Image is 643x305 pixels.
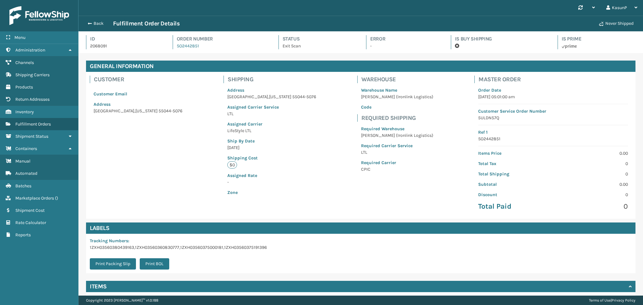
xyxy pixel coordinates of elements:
[90,238,129,243] span: Tracking Numbers :
[15,121,51,127] span: Fulfillment Orders
[361,76,437,83] h4: Warehouse
[478,115,628,121] p: 5ULDN57Q
[589,296,635,305] div: |
[227,161,237,169] p: $0
[227,144,316,151] p: [DATE]
[557,191,628,198] p: 0
[159,108,182,114] span: 55044-5076
[135,108,158,114] span: [US_STATE]
[557,181,628,188] p: 0.00
[478,108,628,115] p: Customer Service Order Number
[90,283,107,290] h4: Items
[90,258,136,270] button: Print Packing Slip
[140,258,169,270] button: Print BOL
[478,160,549,167] p: Total Tax
[9,6,69,25] img: logo
[227,172,316,179] p: Assigned Rate
[15,183,31,189] span: Batches
[227,189,316,196] p: Zone
[557,160,628,167] p: 0
[15,97,50,102] span: Return Addresses
[595,17,637,30] button: Never Shipped
[86,222,635,234] h4: Labels
[478,136,628,142] p: SO2442851
[94,108,134,114] span: [GEOGRAPHIC_DATA]
[15,232,31,238] span: Reports
[557,202,628,211] p: 0
[55,195,58,201] span: ( )
[134,108,135,114] span: ,
[227,104,316,110] p: Assigned Carrier Service
[478,87,628,94] p: Order Date
[227,94,268,99] span: [GEOGRAPHIC_DATA]
[15,171,37,176] span: Automated
[15,220,46,225] span: Rate Calculator
[612,298,635,302] a: Privacy Policy
[227,121,316,127] p: Assigned Carrier
[86,61,635,72] h4: General Information
[370,43,440,49] p: -
[113,20,180,27] h3: Fulfillment Order Details
[227,138,316,144] p: Ship By Date
[361,159,433,166] p: Required Carrier
[589,298,611,302] a: Terms of Use
[478,76,632,83] h4: Master Order
[283,43,355,49] p: Exit Scan
[455,35,546,43] h4: Is Buy Shipping
[361,166,433,173] p: CPIC
[478,94,628,100] p: [DATE] 05:01:00 am
[90,43,161,49] p: 2068091
[84,21,113,26] button: Back
[15,84,33,90] span: Products
[15,60,34,65] span: Channels
[478,129,628,136] p: Ref 1
[478,202,549,211] p: Total Paid
[90,244,267,251] p: 1ZXH03560380439163,1ZXH03560360830777,1ZXH03560375000181,1ZXH03560375191396
[361,126,433,132] p: Required Warehouse
[557,150,628,157] p: 0.00
[15,72,50,78] span: Shipping Carriers
[177,35,267,43] h4: Order Number
[361,94,433,100] p: [PERSON_NAME] (Ironlink Logistics)
[177,43,199,49] a: SO2442851
[227,127,316,134] p: LifeStyle LTL
[361,87,433,94] p: Warehouse Name
[227,88,244,93] span: Address
[86,296,158,305] p: Copyright 2023 [PERSON_NAME]™ v 1.0.188
[228,76,320,83] h4: Shipping
[15,109,34,115] span: Inventory
[478,181,549,188] p: Subtotal
[227,110,316,117] p: LTL
[227,155,316,161] p: Shipping Cost
[94,76,186,83] h4: Customer
[478,150,549,157] p: Items Price
[562,35,635,43] h4: Is Prime
[478,171,549,177] p: Total Shipping
[361,114,437,122] h4: Required Shipping
[15,195,54,201] span: Marketplace Orders
[361,104,433,110] p: Code
[478,191,549,198] p: Discount
[370,35,440,43] h4: Error
[361,142,433,149] p: Required Carrier Service
[361,149,433,156] p: LTL
[227,179,316,185] p: -
[268,94,269,99] span: ,
[94,102,111,107] span: Address
[292,94,316,99] span: 55044-5076
[15,47,45,53] span: Administration
[15,208,45,213] span: Shipment Cost
[94,91,182,97] p: Customer Email
[557,171,628,177] p: 0
[361,132,433,139] p: [PERSON_NAME] (Ironlink Logistics)
[90,35,161,43] h4: Id
[269,94,291,99] span: [US_STATE]
[15,146,37,151] span: Containers
[15,134,48,139] span: Shipment Status
[14,35,25,40] span: Menu
[15,158,30,164] span: Manual
[283,35,355,43] h4: Status
[599,22,603,26] i: Never Shipped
